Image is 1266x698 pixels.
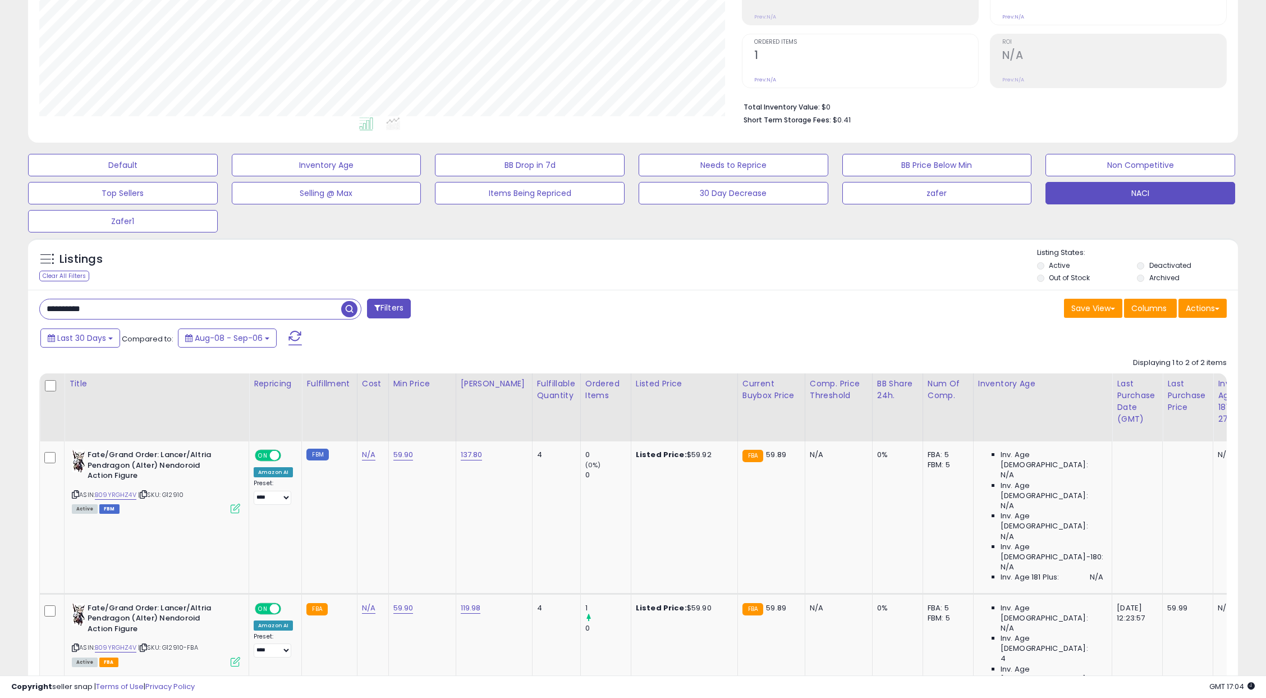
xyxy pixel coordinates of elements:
span: N/A [1090,572,1103,582]
a: B09YRGHZ4V [95,490,136,500]
button: Columns [1124,299,1177,318]
div: Fulfillable Quantity [537,378,576,402]
span: Last 30 Days [57,332,106,344]
span: N/A [1001,623,1014,633]
div: N/A [810,603,864,613]
img: 41xMFoxNWVL._SL40_.jpg [72,603,85,626]
a: 59.90 [393,603,414,614]
button: Needs to Reprice [639,154,828,176]
b: Total Inventory Value: [744,102,820,112]
b: Listed Price: [636,449,687,460]
span: Ordered Items [754,39,978,45]
span: Compared to: [122,334,173,344]
img: 41xMFoxNWVL._SL40_.jpg [72,450,85,472]
div: Amazon AI [254,621,293,631]
div: 4 [537,603,572,613]
span: Inv. Age [DEMOGRAPHIC_DATA]: [1001,481,1103,501]
div: 1 [585,603,631,613]
small: FBA [306,603,327,615]
li: $0 [744,99,1218,113]
div: Last Purchase Price [1167,378,1208,413]
span: Inv. Age [DEMOGRAPHIC_DATA]: [1001,511,1103,531]
span: Inv. Age [DEMOGRAPHIC_DATA]: [1001,450,1103,470]
span: ROI [1002,39,1226,45]
div: Listed Price [636,378,733,390]
button: Filters [367,299,411,318]
b: Fate/Grand Order: Lancer/Altria Pendragon (Alter) Nendoroid Action Figure [88,450,224,484]
span: OFF [279,604,297,613]
button: BB Drop in 7d [435,154,625,176]
button: Items Being Repriced [435,182,625,204]
button: Selling @ Max [232,182,421,204]
div: 4 [537,450,572,460]
span: Columns [1131,303,1167,314]
div: N/A [1218,450,1244,460]
div: ASIN: [72,450,240,512]
span: ON [256,604,270,613]
label: Active [1049,261,1070,270]
div: Fulfillment [306,378,352,390]
a: Terms of Use [96,681,144,692]
div: Min Price [393,378,451,390]
span: All listings currently available for purchase on Amazon [72,658,98,667]
span: Inv. Age [DEMOGRAPHIC_DATA]: [1001,603,1103,623]
button: Default [28,154,218,176]
label: Archived [1149,273,1180,282]
div: Last Purchase Date (GMT) [1117,378,1158,425]
span: N/A [1001,532,1014,542]
div: FBA: 5 [928,450,965,460]
span: FBA [99,658,118,667]
h5: Listings [59,252,103,267]
div: 0% [877,603,914,613]
span: $0.41 [833,115,851,125]
div: Preset: [254,633,293,658]
h2: 1 [754,49,978,64]
div: N/A [1218,603,1244,613]
span: N/A [1001,501,1014,511]
b: Fate/Grand Order: Lancer/Altria Pendragon (Alter) Nendoroid Action Figure [88,603,224,637]
span: OFF [279,451,297,460]
button: zafer [842,182,1032,204]
button: 30 Day Decrease [639,182,828,204]
span: N/A [1001,562,1014,572]
div: N/A [810,450,864,460]
b: Short Term Storage Fees: [744,115,831,125]
h2: N/A [1002,49,1226,64]
small: FBA [742,603,763,615]
div: Amazon AI [254,467,293,477]
div: Displaying 1 to 2 of 2 items [1133,358,1227,368]
div: Num of Comp. [928,378,969,402]
div: ASIN: [72,603,240,665]
div: Preset: [254,480,293,505]
a: B09YRGHZ4V [95,643,136,653]
div: $59.90 [636,603,729,613]
div: FBM: 5 [928,460,965,470]
div: Repricing [254,378,297,390]
b: Listed Price: [636,603,687,613]
div: [PERSON_NAME] [461,378,527,390]
div: 59.99 [1167,603,1204,613]
a: 59.90 [393,449,414,460]
div: Current Buybox Price [742,378,800,402]
span: N/A [1001,470,1014,480]
span: Inv. Age [DEMOGRAPHIC_DATA]: [1001,664,1103,685]
span: | SKU: G12910 [138,490,184,499]
button: Top Sellers [28,182,218,204]
div: Title [69,378,244,390]
small: (0%) [585,460,601,469]
div: Comp. Price Threshold [810,378,868,402]
a: N/A [362,603,375,614]
span: Inv. Age 181 Plus: [1001,572,1059,582]
div: [DATE] 12:23:57 [1117,603,1154,623]
div: Inventory Age [978,378,1107,390]
a: Privacy Policy [145,681,195,692]
button: Non Competitive [1045,154,1235,176]
label: Out of Stock [1049,273,1090,282]
small: FBA [742,450,763,462]
button: Aug-08 - Sep-06 [178,329,277,348]
button: BB Price Below Min [842,154,1032,176]
button: Inventory Age [232,154,421,176]
button: NACI [1045,182,1235,204]
span: 4 [1001,654,1006,664]
div: FBA: 5 [928,603,965,613]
